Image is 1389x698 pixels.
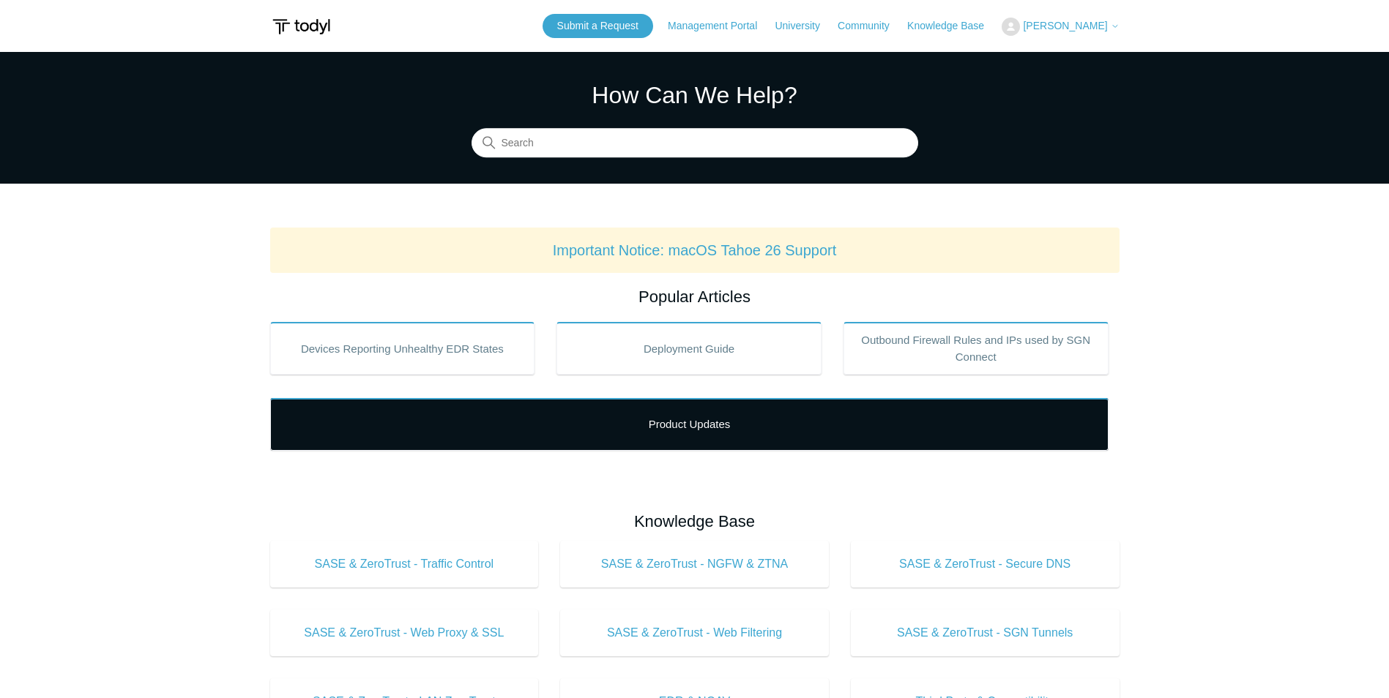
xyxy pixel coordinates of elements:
span: SASE & ZeroTrust - NGFW & ZTNA [582,555,807,573]
a: University [775,18,834,34]
a: Devices Reporting Unhealthy EDR States [270,322,535,375]
h2: Knowledge Base [270,509,1120,533]
a: Management Portal [668,18,772,34]
img: Todyl Support Center Help Center home page [270,13,332,40]
span: SASE & ZeroTrust - SGN Tunnels [873,624,1098,642]
a: Product Updates [270,398,1109,451]
span: SASE & ZeroTrust - Secure DNS [873,555,1098,573]
input: Search [472,129,918,158]
a: Submit a Request [543,14,653,38]
h1: How Can We Help? [472,78,918,113]
a: Deployment Guide [556,322,822,375]
a: SASE & ZeroTrust - Web Filtering [560,609,829,656]
a: Knowledge Base [907,18,999,34]
span: SASE & ZeroTrust - Web Filtering [582,624,807,642]
a: SASE & ZeroTrust - NGFW & ZTNA [560,541,829,588]
h2: Popular Articles [270,285,1120,309]
a: SASE & ZeroTrust - Traffic Control [270,541,539,588]
a: Outbound Firewall Rules and IPs used by SGN Connect [844,322,1109,375]
span: [PERSON_NAME] [1023,20,1107,31]
a: SASE & ZeroTrust - Web Proxy & SSL [270,609,539,656]
span: SASE & ZeroTrust - Traffic Control [292,555,517,573]
a: SASE & ZeroTrust - Secure DNS [851,541,1120,588]
a: Important Notice: macOS Tahoe 26 Support [553,242,837,258]
a: Community [838,18,904,34]
span: SASE & ZeroTrust - Web Proxy & SSL [292,624,517,642]
button: [PERSON_NAME] [1002,18,1119,36]
a: SASE & ZeroTrust - SGN Tunnels [851,609,1120,656]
